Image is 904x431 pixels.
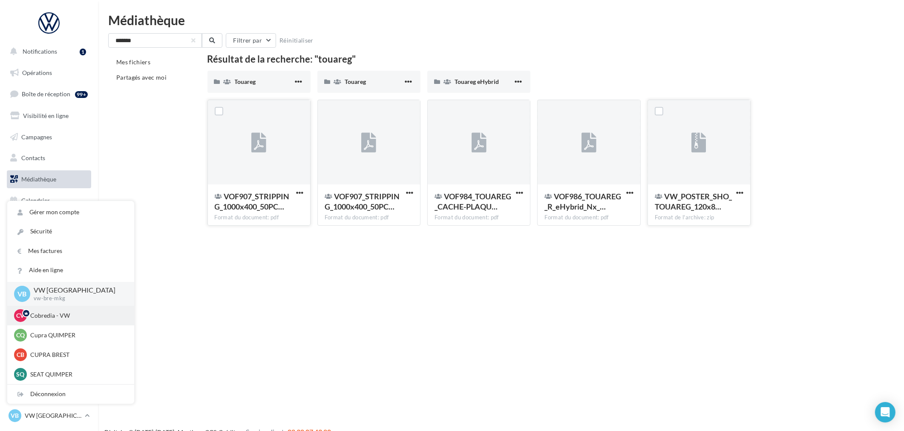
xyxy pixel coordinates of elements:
a: Campagnes DataOnDemand [5,241,93,266]
a: Sécurité [7,222,134,241]
span: CV [17,311,25,320]
p: VW [GEOGRAPHIC_DATA] [25,411,81,420]
span: VOF907_STRIPPING_1000x400_50PC_TOUAREG_eHybrid_2_HD [325,192,400,211]
span: Partagés avec moi [116,74,167,81]
a: Visibilité en ligne [5,107,93,125]
p: vw-bre-mkg [34,295,121,302]
span: CQ [16,331,25,339]
a: Opérations [5,64,93,82]
span: Visibilité en ligne [23,112,69,119]
p: Cupra QUIMPER [30,331,124,339]
div: Format du document: pdf [325,214,413,221]
span: Touareg [235,78,256,85]
div: Format du document: pdf [435,214,523,221]
div: Open Intercom Messenger [875,402,895,422]
span: SQ [17,370,25,379]
button: Notifications 1 [5,43,89,60]
span: VB [18,289,27,299]
a: Campagnes [5,128,93,146]
div: Format du document: pdf [544,214,633,221]
a: Boîte de réception99+ [5,85,93,103]
a: Contacts [5,149,93,167]
p: CUPRA BREST [30,351,124,359]
p: SEAT QUIMPER [30,370,124,379]
a: Aide en ligne [7,261,134,280]
a: Médiathèque [5,170,93,188]
div: Médiathèque [108,14,894,26]
p: Cobredia - VW [30,311,124,320]
a: Calendrier [5,192,93,210]
button: Réinitialiser [276,35,317,46]
div: 99+ [75,91,88,98]
span: VOF986_TOUAREG_R_eHybrid_Nx_CACHEPLAQUE_520x110_HD [544,192,621,211]
a: VB VW [GEOGRAPHIC_DATA] [7,408,91,424]
span: Touareg [345,78,366,85]
span: Campagnes [21,133,52,140]
span: Notifications [23,48,57,55]
a: Mes factures [7,241,134,261]
div: Format de l'archive: zip [655,214,743,221]
div: Format du document: pdf [215,214,303,221]
span: VOF984_TOUAREG_CACHE-PLAQUE_Oct19_520x110_HD [435,192,511,211]
span: Opérations [22,69,52,76]
p: VW [GEOGRAPHIC_DATA] [34,285,121,295]
span: Boîte de réception [22,90,70,98]
span: CB [17,351,24,359]
span: Médiathèque [21,175,56,183]
div: 1 [80,49,86,55]
span: VB [11,411,19,420]
a: Gérer mon compte [7,203,134,222]
span: Touareg eHybrid [455,78,499,85]
button: Filtrer par [226,33,276,48]
span: Contacts [21,154,45,161]
span: Mes fichiers [116,58,150,66]
span: Calendrier [21,197,50,204]
div: Déconnexion [7,385,134,404]
span: VOF907_STRIPPING_1000x400_50PC_TOUAREG_eHybrid_1_HD [215,192,290,211]
a: PLV et print personnalisable [5,213,93,238]
span: VW_POSTER_SHO_TOUAREG_120x80_HD.pdf [655,192,732,211]
div: Résultat de la recherche: "touareg" [207,55,861,64]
